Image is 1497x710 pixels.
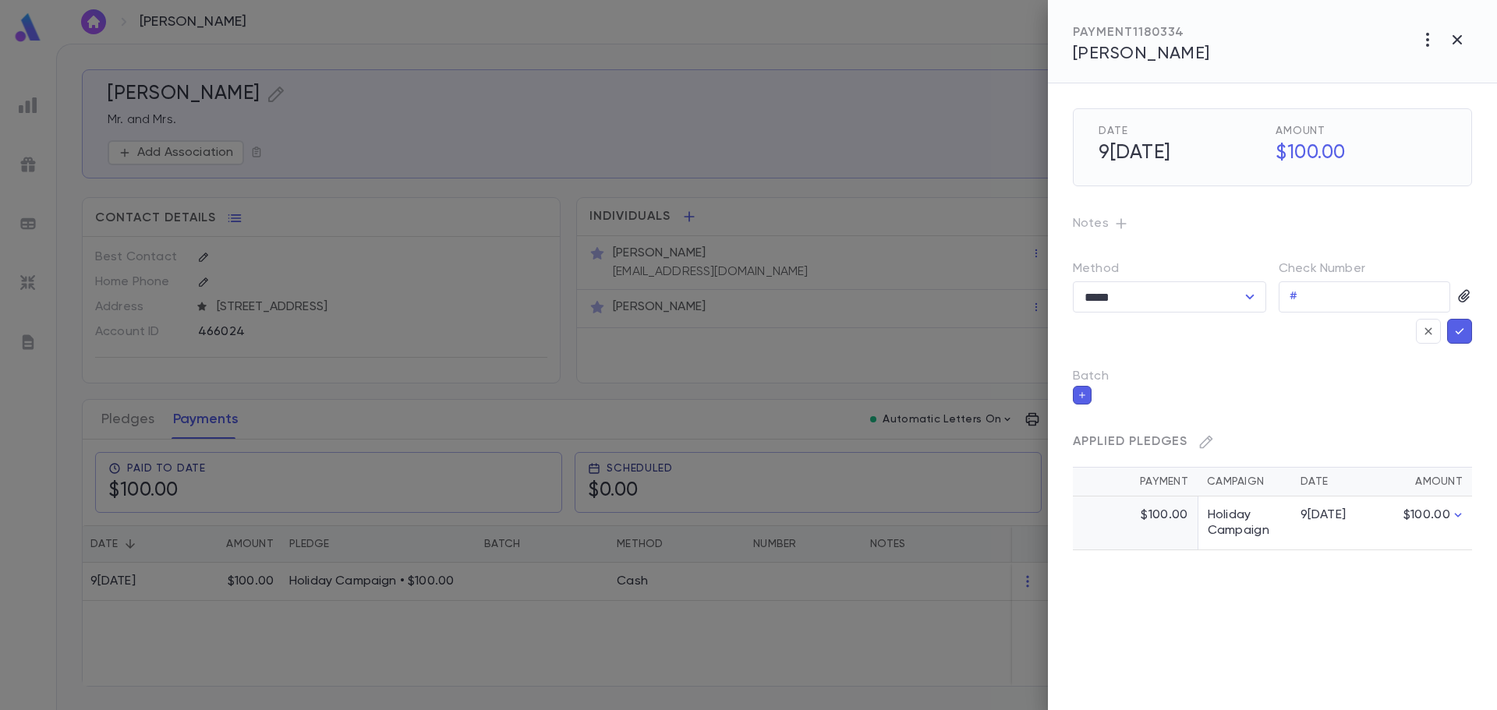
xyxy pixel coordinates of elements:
[1073,211,1472,236] p: Notes
[1073,369,1472,384] p: Batch
[1073,496,1198,550] td: $100.00
[1301,507,1360,523] div: 9[DATE]
[1073,45,1210,62] span: [PERSON_NAME]
[1290,289,1297,305] p: #
[1073,25,1210,41] div: PAYMENT 1180334
[1099,125,1269,137] span: Date
[1198,496,1291,550] td: Holiday Campaign
[1369,468,1472,496] th: Amount
[1073,261,1119,277] label: Method
[1266,137,1446,170] h5: $100.00
[1369,496,1472,550] td: $100.00
[1239,286,1261,308] button: Open
[1198,468,1291,496] th: Campaign
[1073,468,1198,496] th: Payment
[1279,261,1365,277] label: Check Number
[1073,436,1187,448] span: Applied Pledges
[1276,125,1446,137] span: Amount
[1089,137,1269,170] h5: 9[DATE]
[1291,468,1369,496] th: Date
